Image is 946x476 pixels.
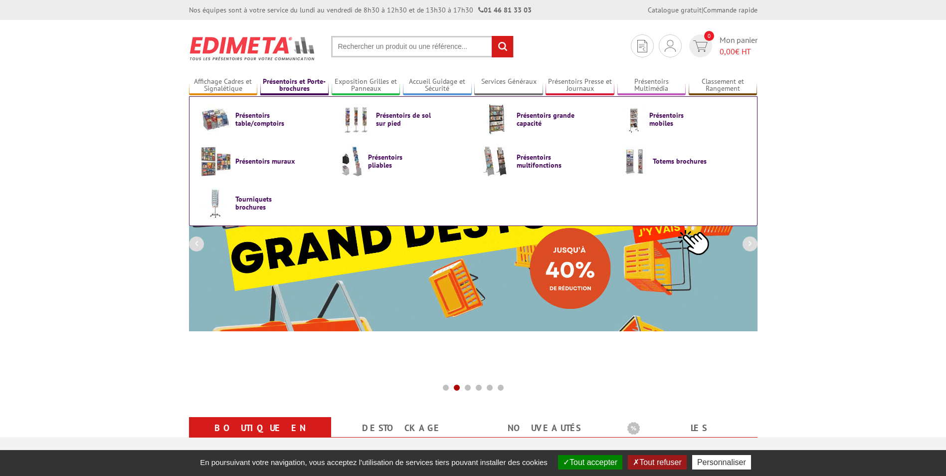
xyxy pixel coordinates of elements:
a: Présentoirs et Porte-brochures [260,77,329,94]
span: Présentoirs pliables [368,153,428,169]
a: Présentoirs de sol sur pied [341,104,465,135]
a: Présentoirs muraux [200,146,325,177]
span: 0,00 [720,46,735,56]
a: devis rapide 0 Mon panier 0,00€ HT [687,34,757,57]
img: devis rapide [693,40,708,52]
a: Services Généraux [474,77,543,94]
input: rechercher [492,36,513,57]
img: Présentoirs pliables [341,146,364,177]
img: Présentoirs table/comptoirs [200,104,231,135]
img: Présentoirs de sol sur pied [341,104,372,135]
span: 0 [704,31,714,41]
a: Présentoirs Presse et Journaux [546,77,614,94]
a: Présentoirs multifonctions [481,146,606,177]
span: Présentoirs muraux [235,157,295,165]
span: Présentoirs de sol sur pied [376,111,436,127]
img: Présentoir, panneau, stand - Edimeta - PLV, affichage, mobilier bureau, entreprise [189,30,316,67]
a: Classement et Rangement [689,77,757,94]
span: En poursuivant votre navigation, vous acceptez l'utilisation de services tiers pouvant installer ... [195,458,553,467]
img: Présentoirs multifonctions [481,146,512,177]
span: Totems brochures [653,157,713,165]
a: Destockage [343,419,461,437]
a: Affichage Cadres et Signalétique [189,77,258,94]
div: | [648,5,757,15]
img: devis rapide [637,40,647,52]
img: Présentoirs muraux [200,146,231,177]
span: Tourniquets brochures [235,195,295,211]
button: Personnaliser (fenêtre modale) [692,455,751,470]
a: Accueil Guidage et Sécurité [403,77,472,94]
a: Totems brochures [622,146,747,177]
button: Tout refuser [628,455,686,470]
span: Présentoirs table/comptoirs [235,111,295,127]
a: Catalogue gratuit [648,5,702,14]
a: Tourniquets brochures [200,188,325,219]
a: Présentoirs table/comptoirs [200,104,325,135]
a: Présentoirs Multimédia [617,77,686,94]
span: Présentoirs multifonctions [517,153,576,169]
a: Exposition Grilles et Panneaux [332,77,400,94]
span: Présentoirs grande capacité [517,111,576,127]
a: Commande rapide [703,5,757,14]
img: devis rapide [665,40,676,52]
button: Tout accepter [558,455,622,470]
img: Présentoirs grande capacité [481,104,512,135]
a: Présentoirs mobiles [622,104,747,135]
a: Les promotions [627,419,746,455]
img: Présentoirs mobiles [622,104,645,135]
b: Les promotions [627,419,752,439]
img: Totems brochures [622,146,648,177]
div: Nos équipes sont à votre service du lundi au vendredi de 8h30 à 12h30 et de 13h30 à 17h30 [189,5,532,15]
span: Présentoirs mobiles [649,111,709,127]
a: Présentoirs pliables [341,146,465,177]
img: Tourniquets brochures [200,188,231,219]
a: Boutique en ligne [201,419,319,455]
a: nouveautés [485,419,603,437]
input: Rechercher un produit ou une référence... [331,36,514,57]
span: € HT [720,46,757,57]
span: Mon panier [720,34,757,57]
strong: 01 46 81 33 03 [478,5,532,14]
a: Présentoirs grande capacité [481,104,606,135]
